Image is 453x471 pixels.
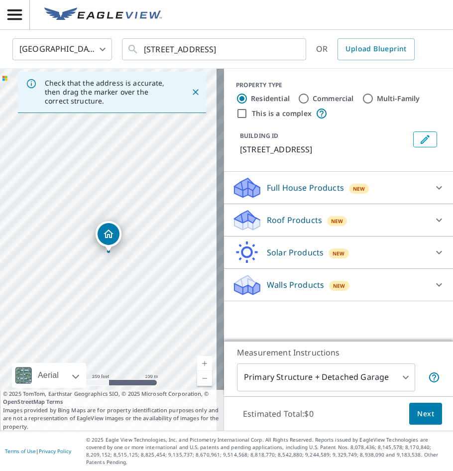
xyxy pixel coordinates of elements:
[333,282,345,290] span: New
[267,279,324,291] p: Walls Products
[39,448,71,455] a: Privacy Policy
[96,221,121,252] div: Dropped pin, building 1, Residential property, 48 Terravale Ct Spring, TX 77381
[345,43,406,55] span: Upload Blueprint
[353,185,365,193] span: New
[46,398,63,405] a: Terms
[240,143,409,155] p: [STREET_ADDRESS]
[237,363,415,391] div: Primary Structure + Detached Garage
[232,208,445,232] div: Roof ProductsNew
[338,38,414,60] a: Upload Blueprint
[86,436,448,466] p: © 2025 Eagle View Technologies, Inc. and Pictometry International Corp. All Rights Reserved. Repo...
[45,79,173,106] p: Check that the address is accurate, then drag the marker over the correct structure.
[267,246,324,258] p: Solar Products
[267,214,322,226] p: Roof Products
[235,403,322,425] p: Estimated Total: $0
[232,176,445,200] div: Full House ProductsNew
[232,273,445,297] div: Walls ProductsNew
[251,94,290,104] label: Residential
[3,390,221,406] span: © 2025 TomTom, Earthstar Geographics SIO, © 2025 Microsoft Corporation, ©
[236,81,441,90] div: PROPERTY TYPE
[428,371,440,383] span: Your report will include the primary structure and a detached garage if one exists.
[377,94,420,104] label: Multi-Family
[38,1,168,28] a: EV Logo
[316,38,415,60] div: OR
[12,35,112,63] div: [GEOGRAPHIC_DATA]
[237,347,440,358] p: Measurement Instructions
[417,408,434,420] span: Next
[333,249,345,257] span: New
[232,240,445,264] div: Solar ProductsNew
[189,86,202,99] button: Close
[267,182,344,194] p: Full House Products
[12,363,86,388] div: Aerial
[144,35,286,63] input: Search by address or latitude-longitude
[35,363,62,388] div: Aerial
[3,398,45,405] a: OpenStreetMap
[252,109,312,118] label: This is a complex
[240,131,278,140] p: BUILDING ID
[5,448,71,454] p: |
[5,448,36,455] a: Terms of Use
[44,7,162,22] img: EV Logo
[197,371,212,386] a: Current Level 17, Zoom Out
[313,94,354,104] label: Commercial
[197,356,212,371] a: Current Level 17, Zoom In
[331,217,343,225] span: New
[409,403,442,425] button: Next
[413,131,437,147] button: Edit building 1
